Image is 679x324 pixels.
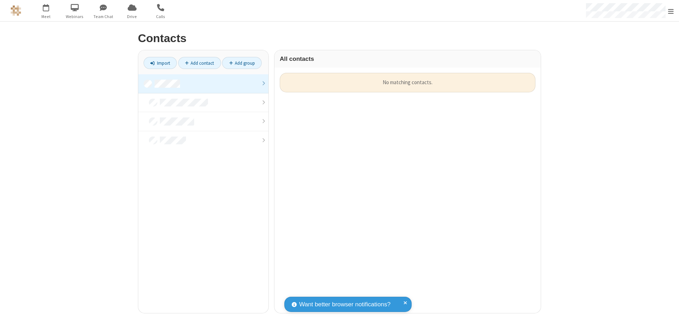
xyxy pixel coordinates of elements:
[90,13,117,20] span: Team Chat
[178,57,221,69] a: Add contact
[11,5,21,16] img: QA Selenium DO NOT DELETE OR CHANGE
[299,300,390,309] span: Want better browser notifications?
[280,56,535,62] h3: All contacts
[62,13,88,20] span: Webinars
[222,57,262,69] a: Add group
[33,13,59,20] span: Meet
[119,13,145,20] span: Drive
[280,73,535,92] div: No matching contacts.
[147,13,174,20] span: Calls
[274,68,541,313] div: grid
[138,32,541,45] h2: Contacts
[144,57,177,69] a: Import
